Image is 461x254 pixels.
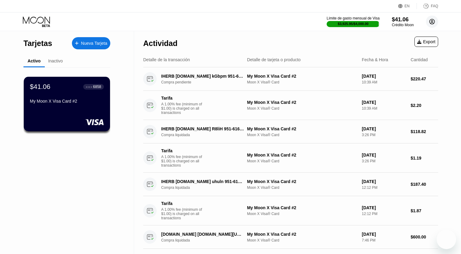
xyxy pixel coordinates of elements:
[411,103,438,108] div: $2.20
[362,133,406,137] div: 3:26 PM
[72,37,110,49] div: Nueva Tarjeta
[143,57,190,62] div: Detalle de la transacción
[161,238,250,242] div: Compra liquidada
[28,58,41,63] div: Activo
[48,58,63,63] div: Inactivo
[437,230,456,249] iframe: Botón para iniciar la ventana de mensajería
[161,74,244,79] div: IHERB [DOMAIN_NAME] kGbpm 951-6163600 US
[411,182,438,187] div: $187.40
[161,185,250,190] div: Compra liquidada
[362,80,406,84] div: 10:39 AM
[161,133,250,137] div: Compra liquidada
[417,3,438,9] div: FAQ
[327,16,380,20] div: Límite de gasto mensual de Visa
[247,100,357,105] div: My Moon X Visa Card #2
[143,67,438,91] div: IHERB [DOMAIN_NAME] kGbpm 951-6163600 USCompra pendienteMy Moon X Visa Card #2Moon X Visa® Card[D...
[23,39,52,48] div: Tarjetas
[247,57,301,62] div: Detalle de tarjeta o producto
[86,86,92,88] div: ● ● ● ●
[161,201,204,206] div: Tarifa
[362,57,388,62] div: Fecha & Hora
[411,235,438,239] div: $600.00
[161,155,207,168] div: A 1.00% fee (minimum of $1.00) is charged on all transactions
[247,159,357,163] div: Moon X Visa® Card
[411,76,438,81] div: $220.47
[93,85,101,89] div: 6858
[247,185,357,190] div: Moon X Visa® Card
[247,74,357,79] div: My Moon X Visa Card #2
[247,238,357,242] div: Moon X Visa® Card
[143,173,438,196] div: IHERB [DOMAIN_NAME] uhuln 951-6163600 USCompra liquidadaMy Moon X Visa Card #2Moon X Visa® Card[D...
[247,80,357,84] div: Moon X Visa® Card
[247,205,357,210] div: My Moon X Visa Card #2
[247,179,357,184] div: My Moon X Visa Card #2
[247,153,357,157] div: My Moon X Visa Card #2
[247,106,357,111] div: Moon X Visa® Card
[362,232,406,237] div: [DATE]
[362,126,406,131] div: [DATE]
[392,16,414,23] div: $41.06
[161,232,244,237] div: [DOMAIN_NAME] [DOMAIN_NAME][URL]
[161,102,207,115] div: A 1.00% fee (minimum of $1.00) is charged on all transactions
[392,16,414,27] div: $41.06Crédito Moon
[411,129,438,134] div: $118.82
[392,23,414,27] div: Crédito Moon
[247,126,357,131] div: My Moon X Visa Card #2
[362,74,406,79] div: [DATE]
[431,4,438,8] div: FAQ
[161,148,204,153] div: Tarifa
[417,39,435,44] div: Export
[247,232,357,237] div: My Moon X Visa Card #2
[362,106,406,111] div: 10:39 AM
[414,37,438,47] div: Export
[143,91,438,120] div: TarifaA 1.00% fee (minimum of $1.00) is charged on all transactionsMy Moon X Visa Card #2Moon X V...
[143,120,438,143] div: IHERB [DOMAIN_NAME] R8liH 951-6163600 USCompra liquidadaMy Moon X Visa Card #2Moon X Visa® Card[D...
[143,196,438,225] div: TarifaA 1.00% fee (minimum of $1.00) is charged on all transactionsMy Moon X Visa Card #2Moon X V...
[161,179,244,184] div: IHERB [DOMAIN_NAME] uhuln 951-6163600 US
[24,77,110,131] div: $41.06● ● ● ●6858My Moon X Visa Card #2
[362,159,406,163] div: 3:26 PM
[161,207,207,220] div: A 1.00% fee (minimum of $1.00) is charged on all transactions
[161,96,204,101] div: Tarifa
[247,212,357,216] div: Moon X Visa® Card
[143,143,438,173] div: TarifaA 1.00% fee (minimum of $1.00) is charged on all transactionsMy Moon X Visa Card #2Moon X V...
[327,16,380,27] div: Límite de gasto mensual de Visa$3,925.95/$4,000.00
[30,99,104,104] div: My Moon X Visa Card #2
[362,100,406,105] div: [DATE]
[362,205,406,210] div: [DATE]
[362,212,406,216] div: 12:12 PM
[30,83,50,91] div: $41.06
[362,185,406,190] div: 12:12 PM
[143,225,438,249] div: [DOMAIN_NAME] [DOMAIN_NAME][URL]Compra liquidadaMy Moon X Visa Card #2Moon X Visa® Card[DATE]7:46...
[247,133,357,137] div: Moon X Visa® Card
[411,156,438,161] div: $1.19
[405,4,410,8] div: EN
[411,57,428,62] div: Cantidad
[81,41,107,46] div: Nueva Tarjeta
[362,179,406,184] div: [DATE]
[338,22,369,26] div: $3,925.95 / $4,000.00
[362,153,406,157] div: [DATE]
[398,3,417,9] div: EN
[411,208,438,213] div: $1.87
[143,39,178,48] div: Actividad
[362,238,406,242] div: 7:46 PM
[161,80,250,84] div: Compra pendiente
[161,126,244,131] div: IHERB [DOMAIN_NAME] R8liH 951-6163600 US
